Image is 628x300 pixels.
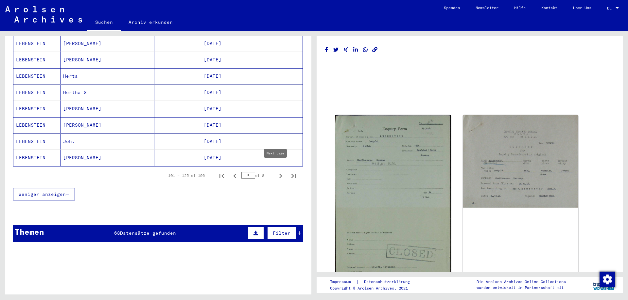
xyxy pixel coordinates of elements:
mat-cell: [DATE] [201,150,248,166]
button: Share on Twitter [333,46,340,54]
div: 101 – 125 of 196 [168,173,205,179]
mat-cell: [PERSON_NAME] [61,36,108,52]
button: Copy link [372,46,378,54]
mat-cell: [DATE] [201,85,248,101]
mat-cell: LEBENSTEIN [13,68,61,84]
button: Last page [287,169,300,182]
button: Weniger anzeigen [13,188,75,200]
span: Datensätze gefunden [120,230,176,236]
div: Zustimmung ändern [599,271,615,287]
mat-cell: [DATE] [201,101,248,117]
mat-cell: [DATE] [201,134,248,150]
div: | [330,278,418,285]
span: Weniger anzeigen [19,191,66,197]
div: Themen [15,226,44,238]
a: Impressum [330,278,356,285]
img: 001.jpg [463,115,579,208]
mat-cell: LEBENSTEIN [13,52,61,68]
p: wurden entwickelt in Partnerschaft mit [477,285,566,291]
a: Datenschutzerklärung [359,278,418,285]
mat-cell: [PERSON_NAME] [61,52,108,68]
mat-cell: LEBENSTEIN [13,36,61,52]
mat-cell: LEBENSTEIN [13,134,61,150]
button: First page [215,169,228,182]
span: Filter [273,230,290,236]
p: Copyright © Arolsen Archives, 2021 [330,285,418,291]
mat-cell: [DATE] [201,117,248,133]
button: Next page [274,169,287,182]
button: Share on WhatsApp [362,46,369,54]
mat-cell: [DATE] [201,52,248,68]
mat-cell: [DATE] [201,68,248,84]
mat-cell: [PERSON_NAME] [61,117,108,133]
img: yv_logo.png [592,276,616,293]
div: of 8 [241,172,274,179]
button: Share on LinkedIn [352,46,359,54]
button: Share on Xing [342,46,349,54]
span: 68 [114,230,120,236]
a: Suchen [87,14,121,31]
mat-cell: Herta [61,68,108,84]
button: Previous page [228,169,241,182]
img: Arolsen_neg.svg [5,6,82,23]
button: Filter [267,227,296,239]
span: DE [607,6,614,10]
img: Zustimmung ändern [600,272,615,287]
mat-cell: Hertha S [61,85,108,101]
button: Share on Facebook [323,46,330,54]
a: Archiv erkunden [121,14,181,30]
mat-cell: [PERSON_NAME] [61,101,108,117]
p: Die Arolsen Archives Online-Collections [477,279,566,285]
mat-cell: [DATE] [201,36,248,52]
mat-cell: LEBENSTEIN [13,150,61,166]
mat-cell: Joh. [61,134,108,150]
mat-cell: LEBENSTEIN [13,101,61,117]
mat-cell: [PERSON_NAME] [61,150,108,166]
mat-cell: LEBENSTEIN [13,117,61,133]
mat-cell: LEBENSTEIN [13,85,61,101]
